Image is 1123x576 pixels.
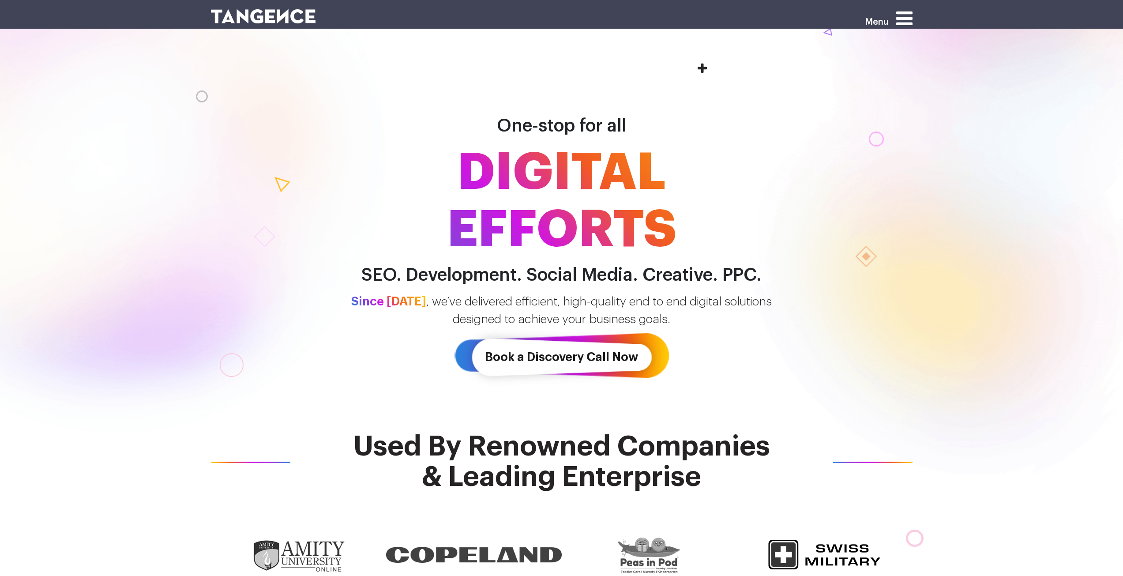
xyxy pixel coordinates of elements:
span: Used By Renowned Companies & Leading Enterprise [211,431,913,492]
span: One-stop for all [497,117,627,135]
p: , we’ve delivered efficient, high-quality end to end digital solutions designed to achieve your b... [310,293,813,329]
span: Since [DATE] [351,296,426,308]
a: Book a Discovery Call Now [454,329,669,386]
img: amitylogo.png [252,538,345,573]
h2: SEO. Development. Social Media. Creative. PPC. [310,265,813,285]
img: logo SVG [211,9,316,23]
span: DIGITAL EFFORTS [310,144,813,259]
img: logo-for-website.png [768,539,881,571]
img: pip.png [618,538,680,573]
img: Copeland_Standard_Logo_RGB_Blue.jpg [386,547,562,563]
